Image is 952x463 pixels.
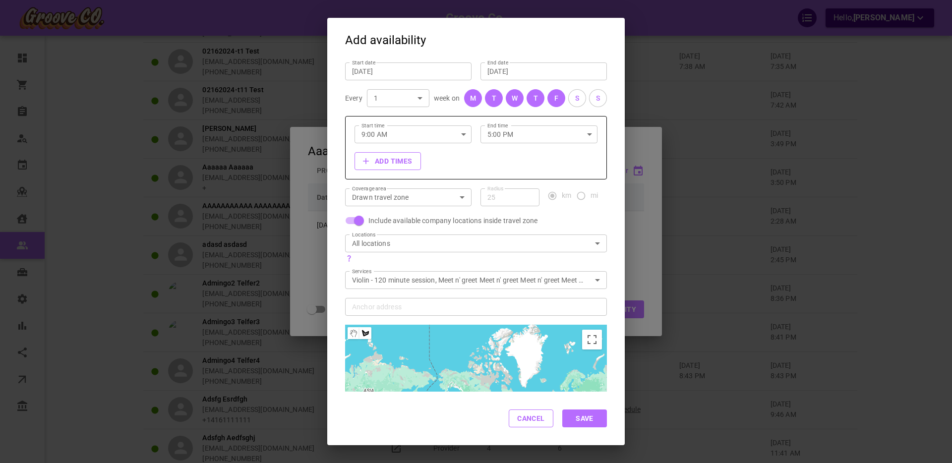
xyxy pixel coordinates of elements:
button: Stop drawing [348,327,359,339]
p: week on [434,93,460,103]
svg: You can be available at any of the above locations during your working hours – they will be treat... [345,254,353,262]
label: Start time [361,122,385,129]
button: M [464,89,482,107]
div: travel-distance-unit [548,192,604,199]
div: Drawn travel zone [352,192,465,202]
button: S [568,89,586,107]
button: S [589,89,607,107]
input: mmm d, yyyy [487,66,600,76]
button: F [547,89,565,107]
span: km [562,190,571,200]
button: Draw a shape [359,327,371,339]
label: Coverage area [352,185,386,192]
div: All locations [352,238,600,248]
button: T [485,89,503,107]
div: S [575,93,579,104]
label: End time [487,122,508,129]
input: Anchor address [348,300,594,313]
input: mmm d, yyyy [352,66,465,76]
label: Services [352,268,371,275]
button: Toggle fullscreen view [582,330,602,349]
button: W [506,89,524,107]
b: Add times [375,154,413,168]
button: Add times [355,152,421,170]
div: W [512,93,518,104]
div: M [470,93,476,104]
div: S [596,93,600,104]
button: Save [562,409,607,427]
div: T [534,93,538,104]
span: Include available company locations inside travel zone [368,216,537,226]
span: mi [591,190,598,200]
button: Cancel [509,409,553,427]
label: Locations [352,231,375,238]
div: 1 [374,93,422,103]
p: Every [345,93,362,103]
h2: Add availability [327,18,625,54]
button: T [527,89,544,107]
label: Start date [352,59,375,66]
label: Radius [487,185,504,192]
label: End date [487,59,508,66]
div: T [492,93,496,104]
div: Violin - 120 minute session, Meet n' greet Meet n' greet Meet n' greet Meet n' greet Meet n' gree... [352,275,600,285]
div: F [554,93,558,104]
